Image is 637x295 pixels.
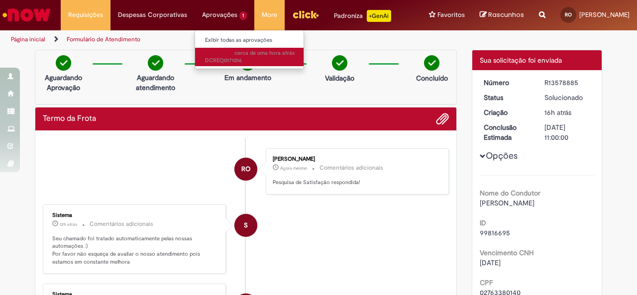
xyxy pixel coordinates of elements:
span: 16h atrás [544,108,571,117]
span: Sua solicitação foi enviada [480,56,562,65]
a: Aberto DCREQ0171016 : [195,48,305,66]
dt: Conclusão Estimada [476,122,537,142]
span: cerca de uma hora atrás [234,49,295,57]
p: +GenAi [367,10,391,22]
span: [DATE] [480,258,501,267]
div: [DATE] 11:00:00 [544,122,591,142]
img: check-circle-green.png [424,55,439,71]
img: check-circle-green.png [332,55,347,71]
p: Em andamento [224,73,271,83]
time: 30/09/2025 10:43:09 [280,165,307,171]
span: S [244,213,248,237]
dt: Status [476,93,537,102]
p: Aguardando atendimento [131,73,180,93]
span: DCREQ0171016 [205,49,295,65]
span: 99816695 [480,228,510,237]
span: Aprovações [202,10,237,20]
div: Rodrigo Bousada Ottoni [234,158,257,181]
p: Aguardando Aprovação [39,73,88,93]
span: 1 [239,11,247,20]
b: Nome do Condutor [480,189,540,197]
a: Formulário de Atendimento [67,35,140,43]
img: check-circle-green.png [148,55,163,71]
dt: Criação [476,107,537,117]
p: Pesquisa de Satisfação respondida! [273,179,438,187]
h2: Termo da Frota Histórico de tíquete [43,114,96,123]
img: check-circle-green.png [56,55,71,71]
div: Solucionado [544,93,591,102]
span: Requisições [68,10,103,20]
b: Vencimento CNH [480,248,533,257]
span: More [262,10,277,20]
time: 29/09/2025 18:38:49 [544,108,571,117]
span: [PERSON_NAME] [480,198,534,207]
span: [PERSON_NAME] [579,10,630,19]
div: System [234,214,257,237]
span: Favoritos [437,10,465,20]
a: Página inicial [11,35,45,43]
b: CPF [480,278,493,287]
dt: Número [476,78,537,88]
img: click_logo_yellow_360x200.png [292,7,319,22]
div: Sistema [52,212,218,218]
span: Despesas Corporativas [118,10,187,20]
div: Padroniza [334,10,391,22]
time: 29/09/2025 22:21:52 [60,221,77,227]
p: Validação [325,73,354,83]
small: Comentários adicionais [90,220,153,228]
small: Comentários adicionais [319,164,383,172]
span: RO [565,11,572,18]
time: 30/09/2025 09:34:20 [234,49,295,57]
span: RO [241,157,250,181]
a: Rascunhos [480,10,524,20]
span: Rascunhos [488,10,524,19]
span: Agora mesmo [280,165,307,171]
button: Adicionar anexos [436,112,449,125]
div: 29/09/2025 18:38:49 [544,107,591,117]
ul: Trilhas de página [7,30,417,49]
span: 12h atrás [60,221,77,227]
div: [PERSON_NAME] [273,156,438,162]
p: Concluído [416,73,448,83]
b: ID [480,218,486,227]
p: Seu chamado foi tratado automaticamente pelas nossas automações :) Por favor não esqueça de avali... [52,235,218,266]
div: R13578885 [544,78,591,88]
ul: Aprovações [195,30,304,69]
a: Exibir todas as aprovações [195,35,305,46]
img: ServiceNow [1,5,52,25]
